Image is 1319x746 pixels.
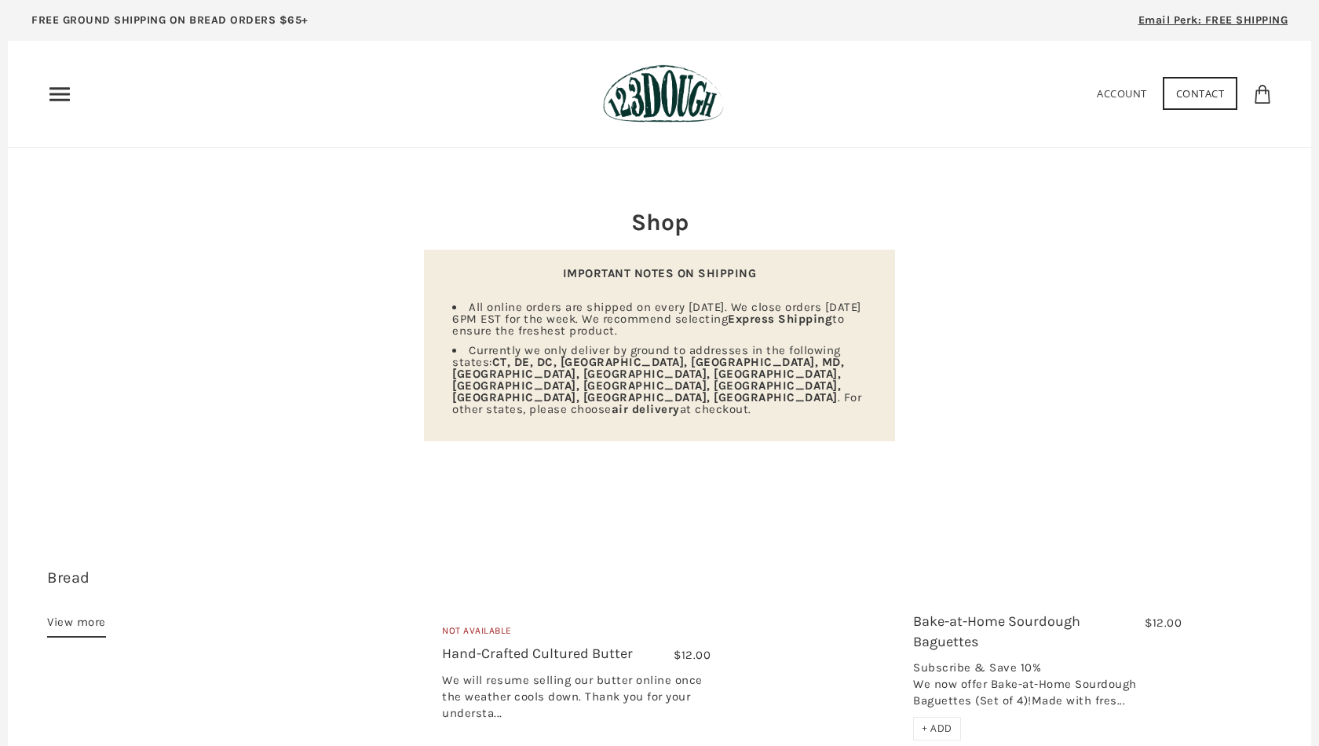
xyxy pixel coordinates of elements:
div: We will resume selling our butter online once the weather cools down. Thank you for your understa... [442,672,711,730]
strong: air delivery [612,402,680,416]
span: Email Perk: FREE SHIPPING [1138,13,1288,27]
a: Contact [1163,77,1238,110]
a: Email Perk: FREE SHIPPING [1115,8,1312,41]
span: All online orders are shipped on every [DATE]. We close orders [DATE] 6PM EST for the week. We re... [452,300,861,338]
a: Hand-Crafted Cultured Butter [442,645,633,662]
strong: CT, DE, DC, [GEOGRAPHIC_DATA], [GEOGRAPHIC_DATA], MD, [GEOGRAPHIC_DATA], [GEOGRAPHIC_DATA], [GEOG... [452,355,844,404]
a: View more [47,613,106,638]
img: 123Dough Bakery [603,64,723,123]
div: + ADD [913,717,961,741]
nav: Primary [47,82,72,107]
strong: IMPORTANT NOTES ON SHIPPING [563,266,757,280]
a: Bake-at-Home Sourdough Baguettes [913,613,1080,649]
div: Not Available [442,623,711,645]
div: Subscribe & Save 10% We now offer Bake-at-Home Sourdough Baguettes (Set of 4)!Made with fres... [913,660,1182,717]
strong: Express Shipping [728,312,832,326]
a: Account [1097,86,1147,101]
span: + ADD [922,722,952,735]
h2: Shop [424,206,895,239]
span: $12.00 [1145,616,1182,630]
h3: 12 items [47,567,251,613]
span: Currently we only deliver by ground to addresses in the following states: . For other states, ple... [452,343,861,416]
a: FREE GROUND SHIPPING ON BREAD ORDERS $65+ [8,8,332,41]
a: Bread [47,569,90,587]
span: $12.00 [674,648,711,662]
p: FREE GROUND SHIPPING ON BREAD ORDERS $65+ [31,12,309,29]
